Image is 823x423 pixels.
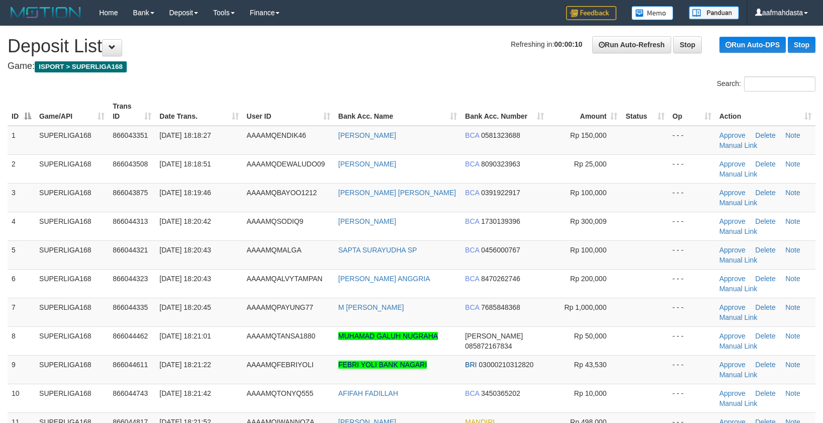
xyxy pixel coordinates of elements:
a: Manual Link [719,199,758,207]
span: Rp 1,000,000 [564,303,606,311]
a: Note [785,389,800,397]
span: AAAAMQPAYUNG77 [247,303,314,311]
a: Approve [719,332,746,340]
a: Stop [788,37,815,53]
a: Delete [755,361,775,369]
span: AAAAMQTANSA1880 [247,332,316,340]
span: Rp 43,530 [574,361,607,369]
span: Rp 100,000 [570,189,606,197]
span: BCA [465,189,479,197]
td: - - - [669,384,715,412]
span: Copy 085872167834 to clipboard [465,342,512,350]
a: Note [785,160,800,168]
a: Approve [719,217,746,225]
th: Action: activate to sort column ascending [715,97,815,126]
span: 866044313 [113,217,148,225]
a: Delete [755,303,775,311]
span: Copy 0456000767 to clipboard [481,246,520,254]
td: 5 [8,240,35,269]
span: [DATE] 18:18:27 [159,131,211,139]
td: 7 [8,298,35,326]
span: Rp 200,000 [570,275,606,283]
td: 10 [8,384,35,412]
td: - - - [669,240,715,269]
a: Delete [755,131,775,139]
span: BCA [465,131,479,139]
span: Rp 100,000 [570,246,606,254]
span: AAAAMQSODIQ9 [247,217,304,225]
span: BCA [465,389,479,397]
a: MUHAMAD GALUH NUGRAHA [338,332,438,340]
a: Manual Link [719,371,758,379]
span: Rp 25,000 [574,160,607,168]
td: SUPERLIGA168 [35,384,109,412]
span: [DATE] 18:19:46 [159,189,211,197]
span: [DATE] 18:20:45 [159,303,211,311]
td: - - - [669,183,715,212]
a: Note [785,275,800,283]
th: User ID: activate to sort column ascending [243,97,334,126]
span: [PERSON_NAME] [465,332,523,340]
span: AAAAMQENDIK46 [247,131,306,139]
td: - - - [669,269,715,298]
td: 9 [8,355,35,384]
label: Search: [717,76,815,92]
h4: Game: [8,61,815,71]
span: AAAAMQFEBRIYOLI [247,361,314,369]
th: Op: activate to sort column ascending [669,97,715,126]
span: 866044462 [113,332,148,340]
a: FEBRI YOLI BANK NAGARI [338,361,427,369]
a: Approve [719,160,746,168]
td: 4 [8,212,35,240]
td: SUPERLIGA168 [35,298,109,326]
img: panduan.png [689,6,739,20]
a: Manual Link [719,313,758,321]
span: BRI [465,361,477,369]
th: Status: activate to sort column ascending [621,97,668,126]
span: 866044743 [113,389,148,397]
a: [PERSON_NAME] [338,160,396,168]
a: Manual Link [719,399,758,407]
td: 6 [8,269,35,298]
a: Delete [755,189,775,197]
td: SUPERLIGA168 [35,212,109,240]
a: Approve [719,361,746,369]
span: 866044611 [113,361,148,369]
span: Copy 8470262746 to clipboard [481,275,520,283]
span: AAAAMQMALGA [247,246,302,254]
span: 866044335 [113,303,148,311]
td: SUPERLIGA168 [35,183,109,212]
a: [PERSON_NAME] [338,217,396,225]
th: Amount: activate to sort column ascending [548,97,621,126]
td: SUPERLIGA168 [35,240,109,269]
td: - - - [669,298,715,326]
td: SUPERLIGA168 [35,126,109,155]
span: [DATE] 18:20:43 [159,275,211,283]
a: Approve [719,303,746,311]
span: Rp 300,009 [570,217,606,225]
td: - - - [669,355,715,384]
span: Copy 0391922917 to clipboard [481,189,520,197]
a: AFIFAH FADILLAH [338,389,398,397]
span: 866043508 [113,160,148,168]
img: Feedback.jpg [566,6,616,20]
span: AAAAMQBAYOO1212 [247,189,317,197]
a: Delete [755,246,775,254]
td: - - - [669,326,715,355]
a: Note [785,332,800,340]
a: Note [785,246,800,254]
span: BCA [465,275,479,283]
a: Note [785,131,800,139]
a: [PERSON_NAME] [338,131,396,139]
a: Note [785,189,800,197]
span: AAAAMQALVYTAMPAN [247,275,323,283]
td: - - - [669,212,715,240]
span: 866044321 [113,246,148,254]
span: Copy 0581323688 to clipboard [481,131,520,139]
a: Manual Link [719,285,758,293]
a: Approve [719,131,746,139]
td: - - - [669,154,715,183]
a: Delete [755,332,775,340]
td: SUPERLIGA168 [35,154,109,183]
span: BCA [465,217,479,225]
